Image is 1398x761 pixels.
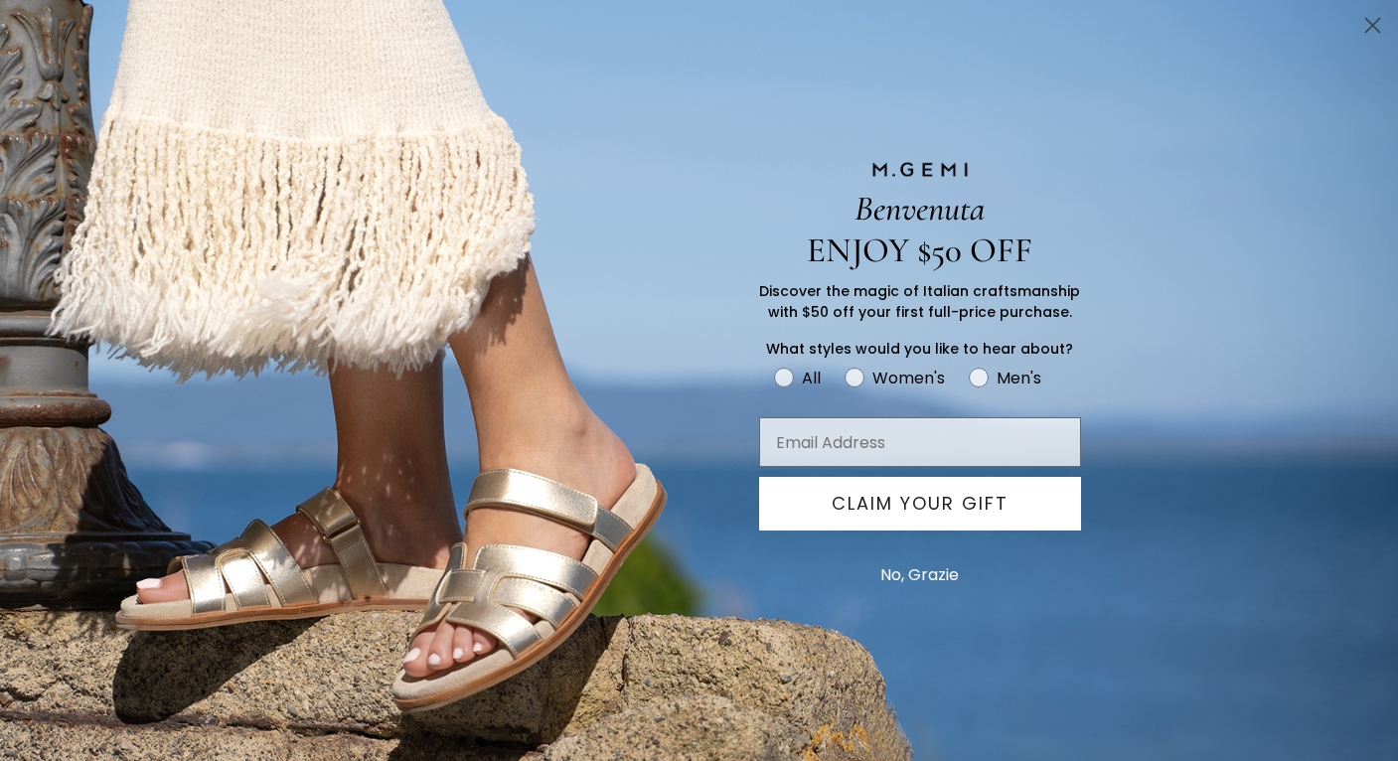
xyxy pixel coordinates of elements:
button: No, Grazie [870,550,969,600]
span: Discover the magic of Italian craftsmanship with $50 off your first full-price purchase. [759,281,1080,322]
span: Benvenuta [854,188,985,229]
div: All [802,366,821,390]
input: Email Address [759,417,1081,467]
button: CLAIM YOUR GIFT [759,477,1081,531]
span: What styles would you like to hear about? [766,339,1073,359]
div: Women's [872,366,945,390]
button: Close dialog [1355,8,1390,43]
span: ENJOY $50 OFF [807,229,1032,271]
div: Men's [997,366,1041,390]
img: M.GEMI [870,161,970,179]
